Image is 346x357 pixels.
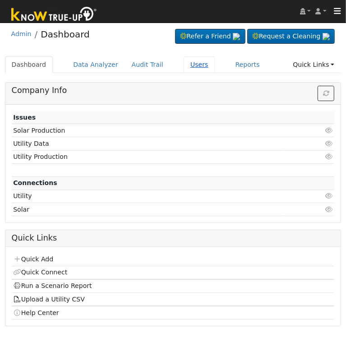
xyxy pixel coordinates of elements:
[325,193,333,199] i: Click to view
[229,56,267,73] a: Reports
[41,29,90,40] a: Dashboard
[325,206,333,213] i: Click to view
[13,309,59,316] a: Help Center
[11,30,32,37] a: Admin
[233,33,240,40] img: retrieve
[125,56,170,73] a: Audit Trail
[13,282,92,289] a: Run a Scenario Report
[13,179,57,186] strong: Connections
[13,114,36,121] strong: Issues
[247,29,335,44] a: Request a Cleaning
[12,190,282,203] td: Utility
[12,233,335,243] h5: Quick Links
[5,56,53,73] a: Dashboard
[286,56,341,73] a: Quick Links
[325,127,333,134] i: Click to view
[7,5,101,25] img: Know True-Up
[12,137,282,150] td: Utility Data
[323,33,330,40] img: retrieve
[13,255,53,263] a: Quick Add
[12,203,282,216] td: Solar
[329,5,346,18] button: Toggle navigation
[12,86,335,95] h5: Company Info
[12,150,282,163] td: Utility Production
[66,56,125,73] a: Data Analyzer
[12,124,282,137] td: Solar Production
[325,140,333,147] i: Click to view
[184,56,215,73] a: Users
[13,296,85,303] a: Upload a Utility CSV
[325,153,333,160] i: Click to view
[13,269,67,276] a: Quick Connect
[175,29,245,44] a: Refer a Friend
